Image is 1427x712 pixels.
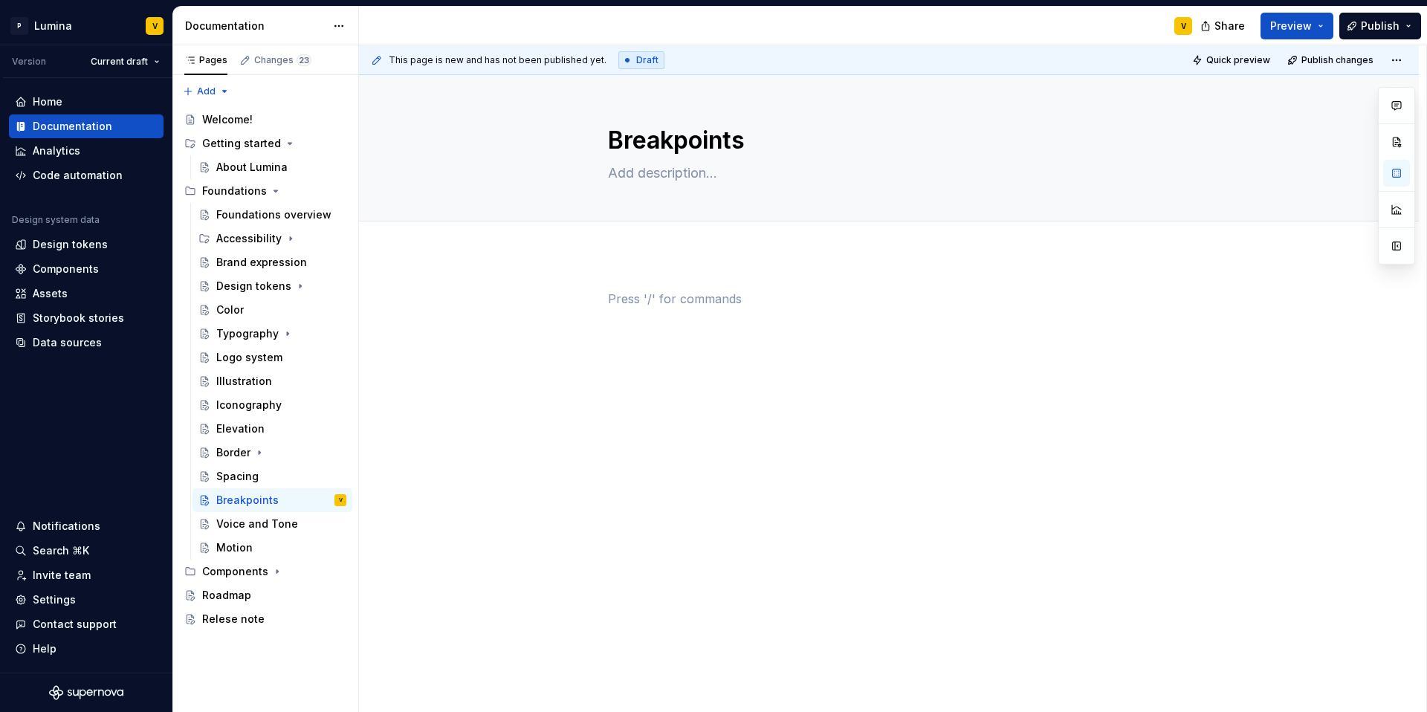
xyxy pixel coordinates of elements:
div: Spacing [216,469,259,484]
span: Publish changes [1301,54,1373,66]
div: V [339,493,343,508]
div: Getting started [178,132,352,155]
button: Notifications [9,514,164,538]
a: Welcome! [178,108,352,132]
span: Quick preview [1206,54,1270,66]
a: Design tokens [9,233,164,256]
div: Documentation [185,19,326,33]
div: Brand expression [216,255,307,270]
a: Logo system [192,346,352,369]
div: Version [12,56,46,68]
div: Contact support [33,617,117,632]
div: Accessibility [192,227,352,250]
span: Draft [636,54,659,66]
a: Storybook stories [9,306,164,330]
span: Publish [1361,19,1400,33]
textarea: Breakpoints [605,123,1167,158]
div: Search ⌘K [33,543,89,558]
a: Invite team [9,563,164,587]
div: Illustration [216,374,272,389]
a: Elevation [192,417,352,441]
button: Contact support [9,612,164,636]
div: Data sources [33,335,102,350]
div: Design tokens [216,279,291,294]
a: Spacing [192,465,352,488]
a: Foundations overview [192,203,352,227]
div: Changes [254,54,311,66]
div: Typography [216,326,279,341]
a: About Lumina [192,155,352,179]
a: Components [9,257,164,281]
button: Quick preview [1188,50,1277,71]
div: Welcome! [202,112,253,127]
a: Code automation [9,164,164,187]
button: Add [178,81,234,102]
div: Assets [33,286,68,301]
div: About Lumina [216,160,288,175]
div: Relese note [202,612,265,627]
button: Preview [1261,13,1333,39]
button: Current draft [84,51,166,72]
div: Components [178,560,352,583]
span: Preview [1270,19,1312,33]
div: Breakpoints [216,493,279,508]
div: Notifications [33,519,100,534]
div: Settings [33,592,76,607]
button: Search ⌘K [9,539,164,563]
a: BreakpointsV [192,488,352,512]
div: Analytics [33,143,80,158]
div: V [152,20,158,32]
a: Design tokens [192,274,352,298]
div: Design tokens [33,237,108,252]
a: Motion [192,536,352,560]
span: Add [197,85,216,97]
button: PLuminaV [3,10,169,42]
a: Data sources [9,331,164,355]
span: Share [1214,19,1245,33]
button: Help [9,637,164,661]
div: Design system data [12,214,100,226]
div: Iconography [216,398,282,412]
button: Publish changes [1283,50,1380,71]
a: Assets [9,282,164,305]
div: Color [216,302,244,317]
div: Accessibility [216,231,282,246]
div: Getting started [202,136,281,151]
span: Current draft [91,56,148,68]
div: Foundations [202,184,267,198]
div: Roadmap [202,588,251,603]
a: Border [192,441,352,465]
div: Voice and Tone [216,517,298,531]
div: Storybook stories [33,311,124,326]
a: Voice and Tone [192,512,352,536]
a: Analytics [9,139,164,163]
a: Roadmap [178,583,352,607]
div: Foundations [178,179,352,203]
span: 23 [297,54,311,66]
a: Documentation [9,114,164,138]
div: Home [33,94,62,109]
div: Components [33,262,99,276]
div: Pages [184,54,227,66]
svg: Supernova Logo [49,685,123,700]
a: Home [9,90,164,114]
div: Elevation [216,421,265,436]
a: Relese note [178,607,352,631]
div: Logo system [216,350,282,365]
div: Lumina [34,19,72,33]
div: P [10,17,28,35]
button: Publish [1339,13,1421,39]
div: Help [33,641,56,656]
button: Share [1193,13,1255,39]
a: Typography [192,322,352,346]
a: Color [192,298,352,322]
a: Iconography [192,393,352,417]
div: Invite team [33,568,91,583]
a: Settings [9,588,164,612]
a: Brand expression [192,250,352,274]
div: V [1181,20,1186,32]
div: Documentation [33,119,112,134]
div: Foundations overview [216,207,331,222]
div: Code automation [33,168,123,183]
